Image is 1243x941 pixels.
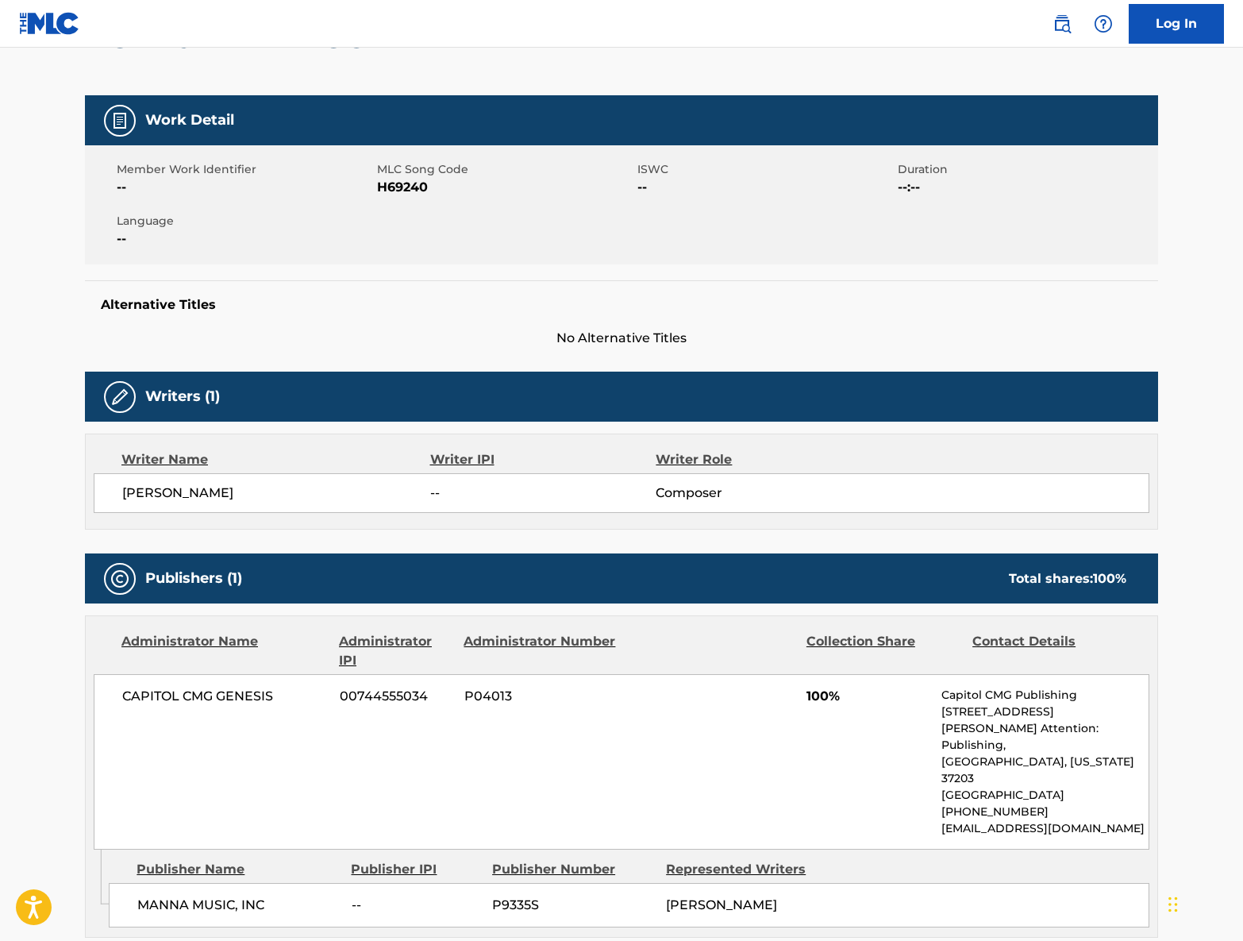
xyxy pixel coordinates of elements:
[377,161,633,178] span: MLC Song Code
[121,632,327,670] div: Administrator Name
[492,860,654,879] div: Publisher Number
[430,450,656,469] div: Writer IPI
[110,569,129,588] img: Publishers
[137,860,339,879] div: Publisher Name
[464,687,618,706] span: P04013
[1093,571,1126,586] span: 100 %
[806,687,929,706] span: 100%
[101,297,1142,313] h5: Alternative Titles
[637,161,894,178] span: ISWC
[117,213,373,229] span: Language
[941,820,1149,837] p: [EMAIL_ADDRESS][DOMAIN_NAME]
[656,484,861,503] span: Composer
[656,450,861,469] div: Writer Role
[117,229,373,249] span: --
[492,896,654,915] span: P9335S
[898,178,1154,197] span: --:--
[941,787,1149,804] p: [GEOGRAPHIC_DATA]
[351,860,480,879] div: Publisher IPI
[806,632,960,670] div: Collection Share
[352,896,480,915] span: --
[145,569,242,588] h5: Publishers (1)
[110,388,129,407] img: Writers
[666,897,777,912] span: [PERSON_NAME]
[1094,14,1113,33] img: help
[110,111,129,130] img: Work Detail
[1046,8,1078,40] a: Public Search
[145,388,220,406] h5: Writers (1)
[941,704,1149,754] p: [STREET_ADDRESS][PERSON_NAME] Attention: Publishing,
[122,687,328,706] span: CAPITOL CMG GENESIS
[1164,865,1243,941] iframe: Chat Widget
[1087,8,1119,40] div: Help
[145,111,234,129] h5: Work Detail
[339,632,452,670] div: Administrator IPI
[117,161,373,178] span: Member Work Identifier
[464,632,618,670] div: Administrator Number
[941,804,1149,820] p: [PHONE_NUMBER]
[1009,569,1126,588] div: Total shares:
[340,687,452,706] span: 00744555034
[121,450,430,469] div: Writer Name
[972,632,1126,670] div: Contact Details
[1053,14,1072,33] img: search
[430,484,656,503] span: --
[85,329,1158,348] span: No Alternative Titles
[941,754,1149,787] p: [GEOGRAPHIC_DATA], [US_STATE] 37203
[898,161,1154,178] span: Duration
[122,484,430,503] span: [PERSON_NAME]
[1168,881,1178,928] div: Glisser
[117,178,373,197] span: --
[1164,865,1243,941] div: Widget de clavardage
[1129,4,1224,44] a: Log In
[137,896,340,915] span: MANNA MUSIC, INC
[637,178,894,197] span: --
[377,178,633,197] span: H69240
[941,687,1149,704] p: Capitol CMG Publishing
[19,12,80,35] img: MLC Logo
[666,860,828,879] div: Represented Writers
